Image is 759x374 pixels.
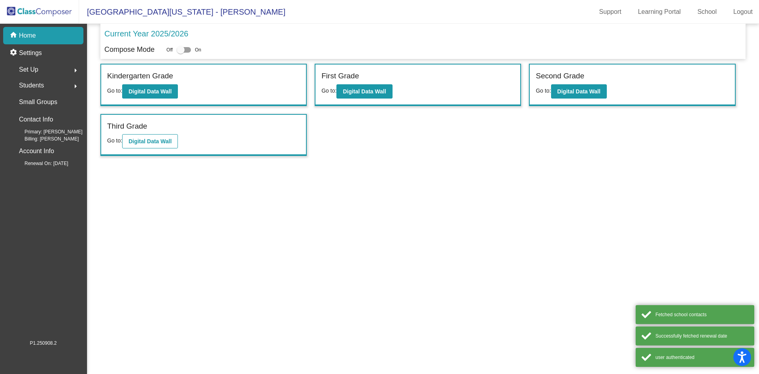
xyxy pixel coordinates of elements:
[557,88,600,95] b: Digital Data Wall
[9,31,19,40] mat-icon: home
[321,87,336,94] span: Go to:
[122,84,178,99] button: Digital Data Wall
[122,134,178,148] button: Digital Data Wall
[104,28,188,40] p: Current Year 2025/2026
[19,31,36,40] p: Home
[536,70,584,82] label: Second Grade
[12,135,79,142] span: Billing: [PERSON_NAME]
[19,64,38,75] span: Set Up
[336,84,392,99] button: Digital Data Wall
[632,6,687,18] a: Learning Portal
[12,160,68,167] span: Renewal On: [DATE]
[107,137,122,144] span: Go to:
[655,332,748,340] div: Successfully fetched renewal date
[104,44,155,55] p: Compose Mode
[655,311,748,318] div: Fetched school contacts
[19,48,42,58] p: Settings
[9,48,19,58] mat-icon: settings
[71,82,80,91] mat-icon: arrow_right
[128,88,172,95] b: Digital Data Wall
[19,146,54,157] p: Account Info
[19,114,53,125] p: Contact Info
[79,6,285,18] span: [GEOGRAPHIC_DATA][US_STATE] - [PERSON_NAME]
[166,46,173,53] span: Off
[343,88,386,95] b: Digital Data Wall
[593,6,628,18] a: Support
[107,87,122,94] span: Go to:
[551,84,607,99] button: Digital Data Wall
[19,97,57,108] p: Small Groups
[12,128,83,135] span: Primary: [PERSON_NAME]
[19,80,44,91] span: Students
[107,70,173,82] label: Kindergarten Grade
[71,66,80,75] mat-icon: arrow_right
[727,6,759,18] a: Logout
[691,6,723,18] a: School
[655,354,748,361] div: user authenticated
[128,138,172,144] b: Digital Data Wall
[321,70,359,82] label: First Grade
[107,121,147,132] label: Third Grade
[536,87,551,94] span: Go to:
[195,46,201,53] span: On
